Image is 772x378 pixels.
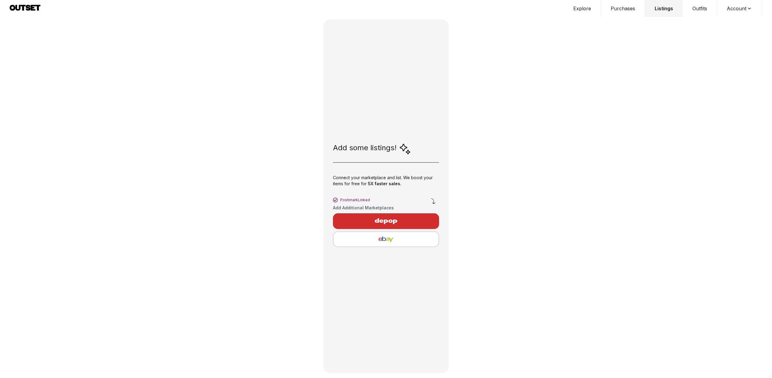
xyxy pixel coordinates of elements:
button: eBay logo [333,231,439,247]
img: Depop logo [360,214,412,228]
div: Add some listings! [333,143,411,155]
span: 5X faster sales. [368,181,401,186]
img: eBay logo [338,236,434,243]
h3: Add Additional Marketplaces [333,205,439,211]
div: Connect your marketplace and list. We boost your items for free for [333,170,439,194]
span: Poshmark Linked [340,198,370,202]
button: Depop logo [333,213,439,229]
